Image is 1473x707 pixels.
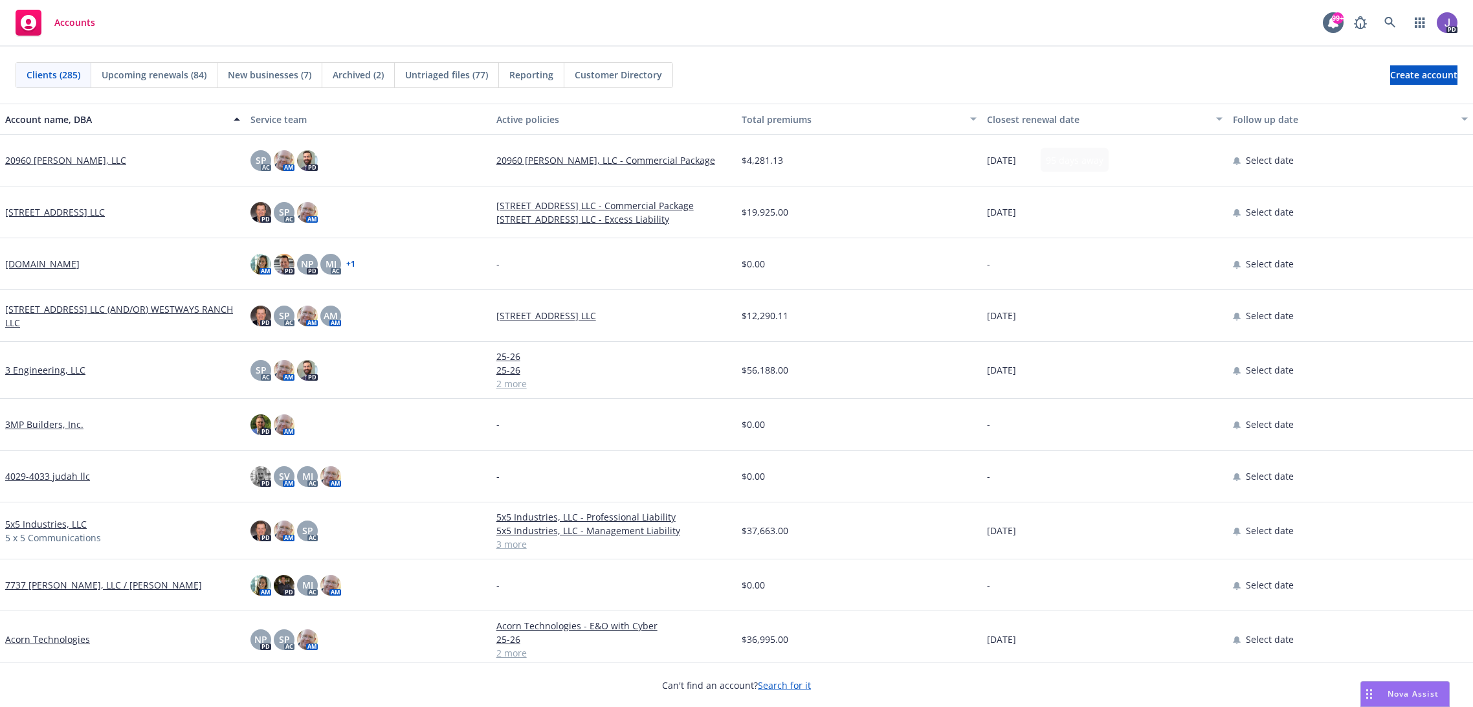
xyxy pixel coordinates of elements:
[54,17,95,28] span: Accounts
[742,633,788,646] span: $36,995.00
[496,309,731,322] a: [STREET_ADDRESS] LLC
[742,205,788,219] span: $19,925.00
[5,633,90,646] a: Acorn Technologies
[496,113,731,126] div: Active policies
[987,205,1016,219] span: [DATE]
[987,633,1016,646] span: [DATE]
[496,510,731,524] a: 5x5 Industries, LLC - Professional Liability
[496,619,731,633] a: Acorn Technologies - E&O with Cyber
[5,205,105,219] a: [STREET_ADDRESS] LLC
[758,679,811,691] a: Search for it
[1246,524,1294,537] span: Select date
[102,68,206,82] span: Upcoming renewals (84)
[1390,65,1457,85] a: Create account
[742,113,962,126] div: Total premiums
[496,153,731,167] a: 20960 [PERSON_NAME], LLC - Commercial Package
[987,153,1016,167] span: [DATE]
[496,578,500,592] span: -
[250,254,271,275] img: photo
[987,578,990,592] span: -
[987,309,1016,322] span: [DATE]
[1246,363,1294,377] span: Select date
[245,104,491,135] button: Service team
[5,257,80,271] a: [DOMAIN_NAME]
[496,199,731,212] a: [STREET_ADDRESS] LLC - Commercial Package
[250,202,271,223] img: photo
[346,260,355,268] a: + 1
[274,575,294,596] img: photo
[1332,10,1344,22] div: 99+
[742,363,788,377] span: $56,188.00
[250,306,271,326] img: photo
[496,418,500,431] span: -
[987,418,990,431] span: -
[496,646,731,660] a: 2 more
[662,679,811,692] span: Can't find an account?
[324,309,338,322] span: AM
[256,363,267,377] span: SP
[274,521,294,541] img: photo
[297,629,318,650] img: photo
[27,68,80,82] span: Clients (285)
[509,68,553,82] span: Reporting
[302,469,313,483] span: MJ
[1360,681,1450,707] button: Nova Assist
[274,414,294,435] img: photo
[5,113,226,126] div: Account name, DBA
[405,68,488,82] span: Untriaged files (77)
[320,575,341,596] img: photo
[1361,682,1377,706] div: Drag to move
[987,363,1016,377] span: [DATE]
[279,633,290,646] span: SP
[279,469,290,483] span: SV
[250,466,271,487] img: photo
[987,524,1016,537] span: [DATE]
[279,205,290,219] span: SP
[1246,578,1294,592] span: Select date
[496,212,731,226] a: [STREET_ADDRESS] LLC - Excess Liability
[250,521,271,541] img: photo
[496,469,500,483] span: -
[1246,257,1294,271] span: Select date
[491,104,736,135] button: Active policies
[742,469,765,483] span: $0.00
[297,202,318,223] img: photo
[742,578,765,592] span: $0.00
[297,360,318,381] img: photo
[742,153,783,167] span: $4,281.13
[274,254,294,275] img: photo
[333,68,384,82] span: Archived (2)
[5,531,101,544] span: 5 x 5 Communications
[10,5,100,41] a: Accounts
[736,104,982,135] button: Total premiums
[496,537,731,551] a: 3 more
[5,418,83,431] a: 3MP Builders, Inc.
[496,350,731,363] a: 25-26
[250,113,485,126] div: Service team
[320,466,341,487] img: photo
[297,150,318,171] img: photo
[279,309,290,322] span: SP
[302,524,313,537] span: SP
[1246,205,1294,219] span: Select date
[1246,153,1294,167] span: Select date
[5,578,202,592] a: 7737 [PERSON_NAME], LLC / [PERSON_NAME]
[1233,113,1454,126] div: Follow up date
[297,306,318,326] img: photo
[256,153,267,167] span: SP
[274,150,294,171] img: photo
[1246,418,1294,431] span: Select date
[302,578,313,592] span: MJ
[982,104,1227,135] button: Closest renewal date
[496,363,731,377] a: 25-26
[5,153,126,167] a: 20960 [PERSON_NAME], LLC
[326,257,337,271] span: MJ
[1377,10,1403,36] a: Search
[1246,309,1294,322] span: Select date
[1246,469,1294,483] span: Select date
[1437,12,1457,33] img: photo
